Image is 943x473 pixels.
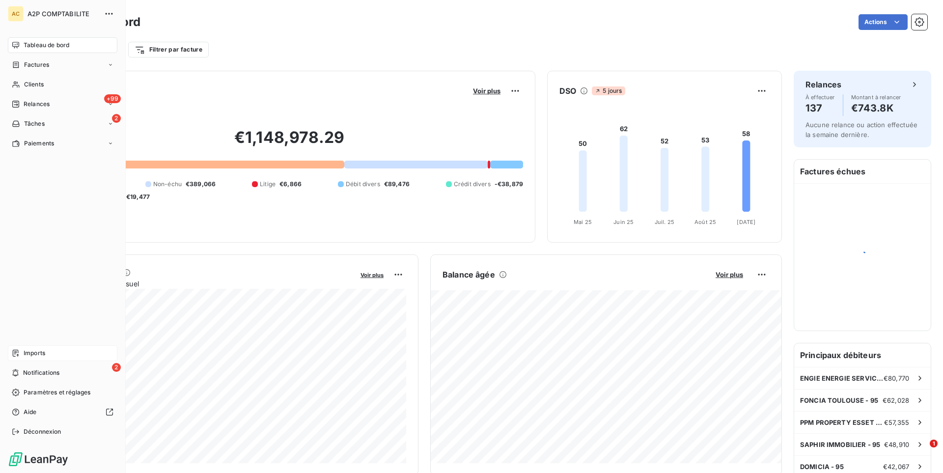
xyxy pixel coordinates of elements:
[800,418,884,426] span: PPM PROPERTY ESSET - 96
[123,193,150,201] span: -€19,477
[24,60,49,69] span: Factures
[859,14,908,30] button: Actions
[55,278,354,289] span: Chiffre d'affaires mensuel
[794,343,931,367] h6: Principaux débiteurs
[805,121,917,139] span: Aucune relance ou action effectuée la semaine dernière.
[23,368,59,377] span: Notifications
[24,349,45,358] span: Imports
[800,463,844,471] span: DOMICIA - 95
[851,100,901,116] h4: €743.8K
[805,94,835,100] span: À effectuer
[55,128,523,157] h2: €1,148,978.29
[454,180,491,189] span: Crédit divers
[8,6,24,22] div: AC
[470,86,503,95] button: Voir plus
[24,139,54,148] span: Paiements
[713,270,746,279] button: Voir plus
[737,219,755,225] tspan: [DATE]
[443,269,495,280] h6: Balance âgée
[473,87,500,95] span: Voir plus
[24,41,69,50] span: Tableau de bord
[574,219,592,225] tspan: Mai 25
[800,441,880,448] span: SAPHIR IMMOBILIER - 95
[805,100,835,116] h4: 137
[800,396,878,404] span: FONCIA TOULOUSE - 95
[716,271,743,278] span: Voir plus
[910,440,933,463] iframe: Intercom live chat
[559,85,576,97] h6: DSO
[883,463,909,471] span: €42,067
[112,114,121,123] span: 2
[260,180,276,189] span: Litige
[851,94,901,100] span: Montant à relancer
[112,363,121,372] span: 2
[613,219,634,225] tspan: Juin 25
[805,79,841,90] h6: Relances
[279,180,302,189] span: €6,866
[930,440,938,447] span: 1
[884,418,909,426] span: €57,355
[358,270,387,279] button: Voir plus
[104,94,121,103] span: +99
[884,374,909,382] span: €80,770
[883,396,909,404] span: €62,028
[8,404,117,420] a: Aide
[24,100,50,109] span: Relances
[384,180,410,189] span: €89,476
[884,441,909,448] span: €48,910
[592,86,625,95] span: 5 jours
[655,219,674,225] tspan: Juil. 25
[346,180,380,189] span: Débit divers
[28,10,98,18] span: A2P COMPTABILITE
[24,119,45,128] span: Tâches
[361,272,384,278] span: Voir plus
[800,374,884,382] span: ENGIE ENERGIE SERVICES - 96
[8,451,69,467] img: Logo LeanPay
[153,180,182,189] span: Non-échu
[186,180,216,189] span: €389,066
[24,427,61,436] span: Déconnexion
[794,160,931,183] h6: Factures échues
[24,80,44,89] span: Clients
[128,42,209,57] button: Filtrer par facture
[24,388,90,397] span: Paramètres et réglages
[694,219,716,225] tspan: Août 25
[24,408,37,417] span: Aide
[495,180,523,189] span: -€38,879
